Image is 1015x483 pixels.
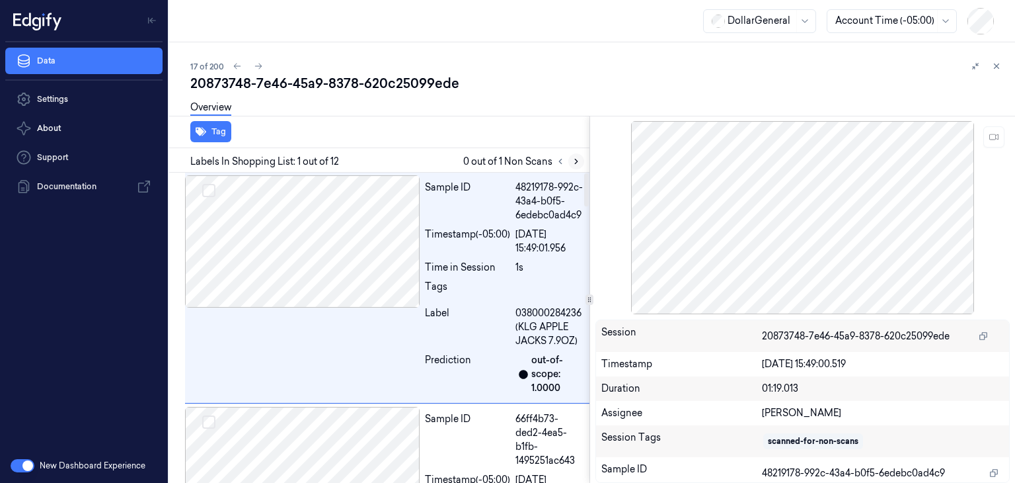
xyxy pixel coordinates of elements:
div: Assignee [601,406,763,420]
div: 66ff4b73-ded2-4ea5-b1fb-1495251ac643 [515,412,584,468]
div: Duration [601,382,763,396]
div: scanned-for-non-scans [768,435,858,447]
div: [DATE] 15:49:00.519 [762,357,1004,371]
a: Documentation [5,173,163,200]
div: [PERSON_NAME] [762,406,1004,420]
div: Label [425,306,510,348]
div: out-of-scope: 1.0000 [531,353,584,395]
div: 48219178-992c-43a4-b0f5-6edebc0ad4c9 [515,181,584,222]
div: Time in Session [425,261,510,275]
span: Labels In Shopping List: 1 out of 12 [190,155,339,169]
div: Timestamp [601,357,763,371]
button: Select row [202,184,215,197]
button: Tag [190,121,231,142]
div: Tags [425,280,510,301]
button: Select row [202,416,215,429]
div: Prediction [425,353,510,395]
a: Settings [5,86,163,112]
div: Sample ID [425,412,510,468]
button: About [5,115,163,142]
a: Support [5,144,163,171]
div: 1s [515,261,584,275]
a: Data [5,48,163,74]
span: 20873748-7e46-45a9-8378-620c25099ede [762,329,950,343]
div: Timestamp (-05:00) [425,228,510,255]
div: [DATE] 15:49:01.956 [515,228,584,255]
div: 01:19.013 [762,382,1004,396]
div: Sample ID [425,181,510,222]
span: 0 out of 1 Non Scans [463,154,584,169]
div: 20873748-7e46-45a9-8378-620c25099ede [190,74,1004,93]
span: 17 of 200 [190,61,224,72]
span: 48219178-992c-43a4-b0f5-6edebc0ad4c9 [762,466,945,480]
div: Session [601,326,763,347]
a: Overview [190,101,231,116]
span: 038000284236 (KLG APPLE JACKS 7.9OZ) [515,306,584,348]
div: Session Tags [601,431,763,452]
button: Toggle Navigation [141,10,163,31]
